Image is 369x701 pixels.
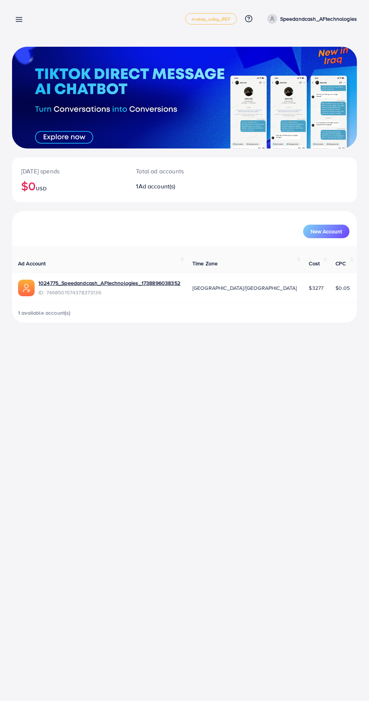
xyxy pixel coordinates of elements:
span: Ad Account [18,260,46,267]
span: New Account [311,229,342,234]
a: Speedandcash_AFtechnologies [264,14,357,24]
span: ID: 7468501574378373136 [38,289,180,296]
h2: $0 [21,179,118,193]
span: $3277 [309,284,323,292]
a: 1024775_Speedandcash_AFtechnologies_1738896038352 [38,279,180,287]
span: CPC [335,260,345,267]
span: [GEOGRAPHIC_DATA]/[GEOGRAPHIC_DATA] [192,284,297,292]
p: [DATE] spends [21,167,118,176]
button: New Account [303,225,349,238]
p: Total ad accounts [136,167,204,176]
p: Speedandcash_AFtechnologies [280,14,357,23]
span: 1 available account(s) [18,309,71,317]
span: metap_oday_REF [192,17,230,21]
span: Time Zone [192,260,218,267]
a: metap_oday_REF [185,13,236,24]
span: USD [36,185,46,192]
span: $0.05 [335,284,350,292]
h2: 1 [136,183,204,190]
span: Ad account(s) [139,182,175,190]
img: ic-ads-acc.e4c84228.svg [18,280,35,296]
span: Cost [309,260,320,267]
